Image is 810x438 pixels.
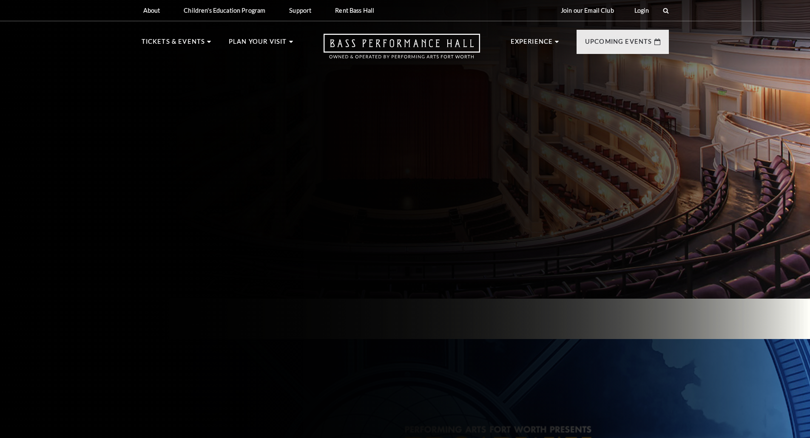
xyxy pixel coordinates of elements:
p: Plan Your Visit [229,37,287,52]
p: Upcoming Events [585,37,652,52]
p: Support [289,7,311,14]
p: About [143,7,160,14]
p: Children's Education Program [184,7,265,14]
p: Experience [511,37,553,52]
p: Tickets & Events [142,37,205,52]
p: Rent Bass Hall [335,7,374,14]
